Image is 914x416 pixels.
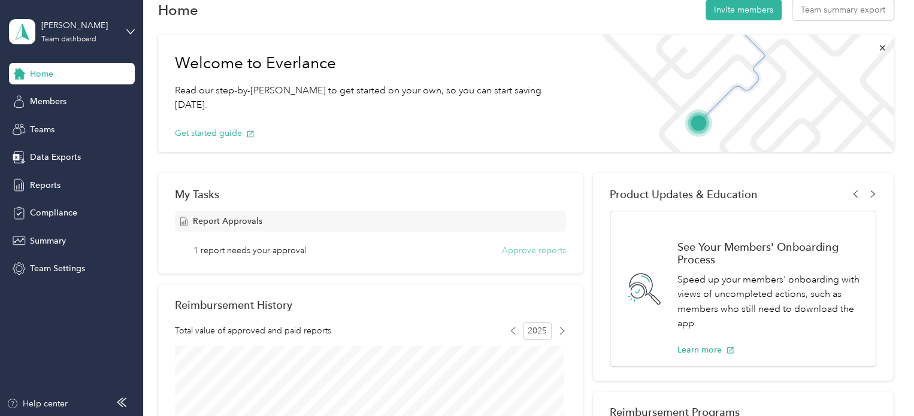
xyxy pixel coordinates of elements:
span: 2025 [523,322,552,340]
span: Reports [30,179,60,192]
iframe: Everlance-gr Chat Button Frame [847,349,914,416]
div: [PERSON_NAME] [41,19,116,32]
span: Data Exports [30,151,81,163]
span: Compliance [30,207,77,219]
p: Speed up your members' onboarding with views of uncompleted actions, such as members who still ne... [677,272,863,331]
button: Approve reports [502,244,566,257]
span: Report Approvals [193,215,262,227]
div: My Tasks [175,188,566,201]
button: Get started guide [175,127,255,139]
div: Team dashboard [41,36,96,43]
h1: Home [158,4,198,16]
span: Summary [30,235,66,247]
span: 1 report needs your approval [193,244,306,257]
span: Home [30,68,53,80]
span: Total value of approved and paid reports [175,324,331,337]
p: Read our step-by-[PERSON_NAME] to get started on your own, so you can start saving [DATE]. [175,83,573,113]
span: Members [30,95,66,108]
button: Learn more [677,344,734,356]
span: Teams [30,123,55,136]
button: Help center [7,397,68,410]
h1: Welcome to Everlance [175,54,573,73]
h2: Reimbursement History [175,299,292,311]
h1: See Your Members' Onboarding Process [677,241,863,266]
span: Team Settings [30,262,85,275]
span: Product Updates & Education [610,188,758,201]
img: Welcome to everlance [589,35,893,152]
